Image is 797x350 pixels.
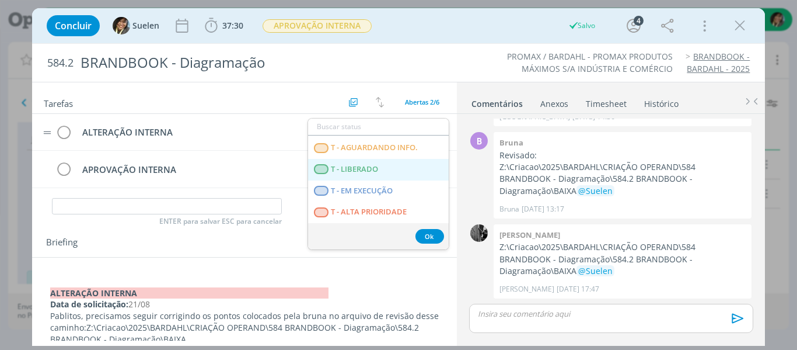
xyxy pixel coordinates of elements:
[32,8,765,346] div: dialog
[499,137,523,148] b: Bruna
[47,57,74,70] span: 584.2
[470,224,488,242] img: P
[578,265,613,276] span: @Suelen
[499,284,554,294] p: [PERSON_NAME]
[331,165,378,174] span: T - LIBERADO
[557,284,599,294] span: [DATE] 17:47
[308,119,449,135] input: Buscar status
[507,51,673,74] a: PROMAX / BARDAHL - PROMAX PRODUTOS MÁXIMOS S/A INDÚSTRIA E COMÉRCIO
[540,98,568,110] div: Anexos
[78,162,330,177] div: APROVAÇÃO INTERNA
[499,150,746,161] p: Revisado:
[43,131,51,134] img: drag-icon.svg
[499,161,746,197] p: Z:\Criacao\2025\BARDAHL\CRIAÇÃO OPERAND\584 BRANDBOOK - Diagramação\584.2 BRANDBOOK - Diagramação...
[405,98,439,106] span: Abertas 2/6
[222,20,243,31] span: 37:30
[55,21,92,30] span: Concluir
[78,125,318,140] div: ALTERAÇÃO INTERNA
[522,204,564,214] span: [DATE] 13:17
[687,51,750,74] a: BRANDBOOK - BARDAHL - 2025
[499,230,560,240] b: [PERSON_NAME]
[46,238,78,253] span: Briefing
[585,93,627,110] a: Timesheet
[263,19,372,33] span: APROVAÇÃO INTERNA
[50,299,128,310] strong: Data de solicitação:
[47,15,100,36] button: Concluir
[159,217,282,226] span: ENTER para salvar ESC para cancelar
[113,17,130,34] img: S
[331,207,407,217] span: T - ALTA PRIORIDADE
[128,299,150,310] span: 21/08
[113,17,159,34] button: SSuelen
[470,132,488,150] div: B
[331,143,418,153] span: T - AGUARDANDO INFO.
[578,185,613,196] span: @Suelen
[634,16,644,26] div: 4
[76,48,452,77] div: BRANDBOOK - Diagramação
[624,16,643,35] button: 4
[132,22,159,30] span: Suelen
[644,93,679,110] a: Histórico
[202,16,246,35] button: 37:30
[499,204,519,214] p: Bruna
[50,322,421,345] span: Z:\Criacao\2025\BARDAHL\CRIAÇÃO OPERAND\584 BRANDBOOK - Diagramação\584.2 BRANDBOOK - Diagramação...
[331,186,393,196] span: T - EM EXECUÇÃO
[376,97,384,108] img: arrow-down-up.svg
[50,310,439,345] p: Pablitos, precisamos seguir corrigindo os pontos colocados pela bruna no arquivo de revisão desse...
[471,93,523,110] a: Comentários
[568,20,596,31] div: Salvo
[44,95,73,109] span: Tarefas
[50,287,328,299] strong: ALTERAÇÃO INTERNA
[262,19,372,33] button: APROVAÇÃO INTERNA
[415,229,444,244] button: Ok
[499,241,746,277] p: Z:\Criacao\2025\BARDAHL\CRIAÇÃO OPERAND\584 BRANDBOOK - Diagramação\584.2 BRANDBOOK - Diagramação...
